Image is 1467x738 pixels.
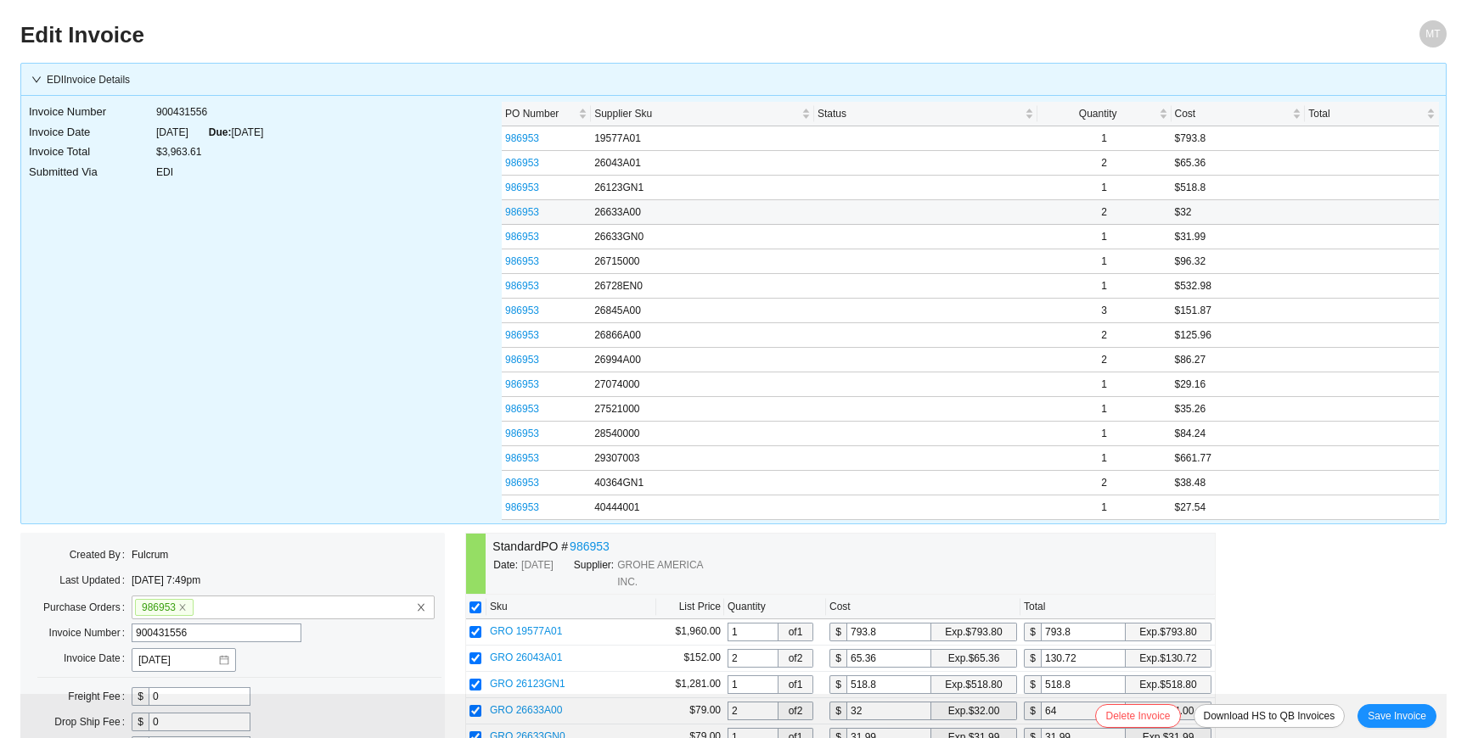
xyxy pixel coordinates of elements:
span: of 1 [778,676,812,693]
a: 986953 [505,231,539,243]
div: $ [829,649,846,668]
a: 986953 [505,329,539,341]
td: 2 [1037,348,1172,372]
span: Quantity [1041,105,1155,122]
th: Cost [826,595,1020,619]
td: Invoice Date [28,122,155,143]
span: Total [1308,105,1423,122]
input: 09/09/2025 [138,651,217,668]
label: Invoice Date [64,646,132,670]
div: Exp. $518.80 [1139,676,1196,693]
a: Download HS to QB Invoices [1204,710,1335,722]
div: $ [132,687,149,706]
td: 900431556 [155,102,264,122]
td: Submitted Via [28,162,155,182]
div: $ [1024,623,1041,641]
a: 986953 [505,403,539,415]
td: $96.32 [1172,249,1306,274]
span: of 1 [778,623,812,640]
a: 986953 [505,378,539,390]
a: 986953 [505,132,539,144]
th: Supplier Sku sortable [591,102,814,126]
td: 1 [1037,126,1172,151]
td: 27074000 [591,372,814,397]
th: Total sortable [1305,102,1439,126]
td: 2 [1037,151,1172,176]
div: Standard PO # [492,537,723,556]
button: Save Invoice [1357,704,1436,728]
td: 1 [1037,446,1172,471]
td: $65.36 [1172,151,1306,176]
td: Invoice Total [28,142,155,162]
div: $ [829,675,846,694]
th: Status sortable [814,102,1037,126]
td: 2 [1037,200,1172,225]
td: 40364GN1 [591,471,814,495]
a: 986953 [505,305,539,316]
td: Invoice Number [28,102,155,122]
label: Last Updated [59,568,132,592]
th: Total [1020,595,1215,619]
a: 986953 [505,428,539,439]
span: Delete Invoice [1105,707,1170,724]
td: $151.87 [1172,299,1306,323]
td: 3 [1037,299,1172,323]
td: EDI [155,162,264,182]
a: 986953 [505,206,539,218]
label: Created By [70,543,132,567]
span: 986953 [135,599,194,616]
td: 1 [1037,495,1172,520]
th: List Price [656,595,724,619]
a: 986953 [505,354,539,366]
td: $793.8 [1172,126,1306,151]
th: Cost sortable [1172,102,1306,126]
td: 19577A01 [591,126,814,151]
label: Purchase Orders [43,595,132,619]
div: Date: Supplier: [493,556,723,590]
td: $27.54 [1172,495,1306,520]
a: 986953 [505,501,539,513]
td: $86.27 [1172,348,1306,372]
div: $ [829,623,846,641]
td: 27521000 [591,397,814,422]
div: $ [1024,675,1041,694]
td: $32 [1172,200,1306,225]
th: Quantity sortable [1037,102,1172,126]
td: 1 [1037,372,1172,397]
span: close [178,603,187,612]
span: close [416,602,426,612]
th: Quantity [724,595,826,619]
div: EDI Invoice Details [31,71,1436,88]
input: 986953closeclose [194,598,206,617]
span: GRO 26123GN1 [490,678,565,690]
div: Exp. $65.36 [948,650,1000,667]
a: 986953 [570,537,610,556]
td: 1 [1037,274,1172,299]
span: GRO 26043A01 [490,651,562,663]
a: 986953 [505,477,539,489]
td: 1 [1037,249,1172,274]
td: $38.48 [1172,471,1306,495]
button: Download HS to QB Invoices [1194,704,1346,728]
span: of 2 [778,650,812,667]
div: [DATE] 7:49pm [132,572,267,589]
span: down [31,75,42,85]
div: Exp. $130.72 [1139,650,1196,667]
td: 26123GN1 [591,176,814,200]
td: 28540000 [591,422,814,446]
td: 40444001 [591,495,814,520]
td: 2 [1037,323,1172,348]
div: $152.00 [660,649,721,666]
span: [DATE] [521,556,554,590]
td: $661.77 [1172,446,1306,471]
td: $518.8 [1172,176,1306,200]
div: $ [1024,649,1041,668]
td: $84.24 [1172,422,1306,446]
td: [DATE] [DATE] [155,122,264,143]
td: $125.96 [1172,323,1306,348]
td: 26633GN0 [591,225,814,249]
a: 986953 [505,255,539,267]
span: Status [818,105,1021,122]
td: 26728EN0 [591,274,814,299]
div: $1,281.00 [660,675,721,692]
